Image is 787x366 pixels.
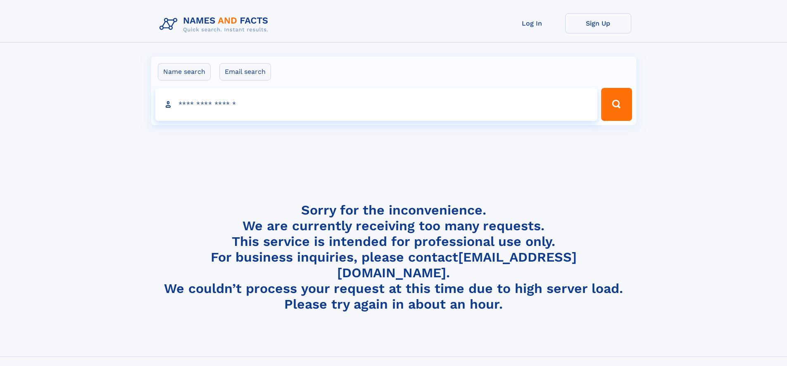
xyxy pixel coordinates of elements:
[565,13,631,33] a: Sign Up
[155,88,598,121] input: search input
[601,88,632,121] button: Search Button
[156,13,275,35] img: Logo Names and Facts
[158,63,211,80] label: Name search
[219,63,271,80] label: Email search
[156,202,631,312] h4: Sorry for the inconvenience. We are currently receiving too many requests. This service is intend...
[337,249,577,281] a: [EMAIL_ADDRESS][DOMAIN_NAME]
[499,13,565,33] a: Log In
